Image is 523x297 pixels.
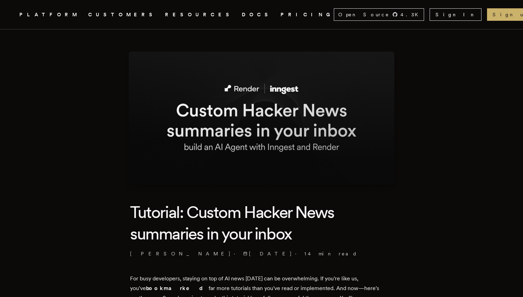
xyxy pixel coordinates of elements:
a: CUSTOMERS [88,10,157,19]
span: Open Source [338,11,389,18]
strong: bookmarked [146,285,209,291]
img: Featured image for Tutorial: Custom Hacker News summaries in your inbox blog post [129,52,394,185]
button: RESOURCES [165,10,233,19]
a: PRICING [281,10,334,19]
span: [DATE] [243,250,292,257]
button: PLATFORM [19,10,80,19]
a: [PERSON_NAME] [130,250,231,257]
span: 14 min read [304,250,357,257]
p: · · [130,250,393,257]
a: Sign In [430,8,481,21]
a: DOCS [242,10,272,19]
h1: Tutorial: Custom Hacker News summaries in your inbox [130,201,393,245]
span: 4.3 K [401,11,422,18]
